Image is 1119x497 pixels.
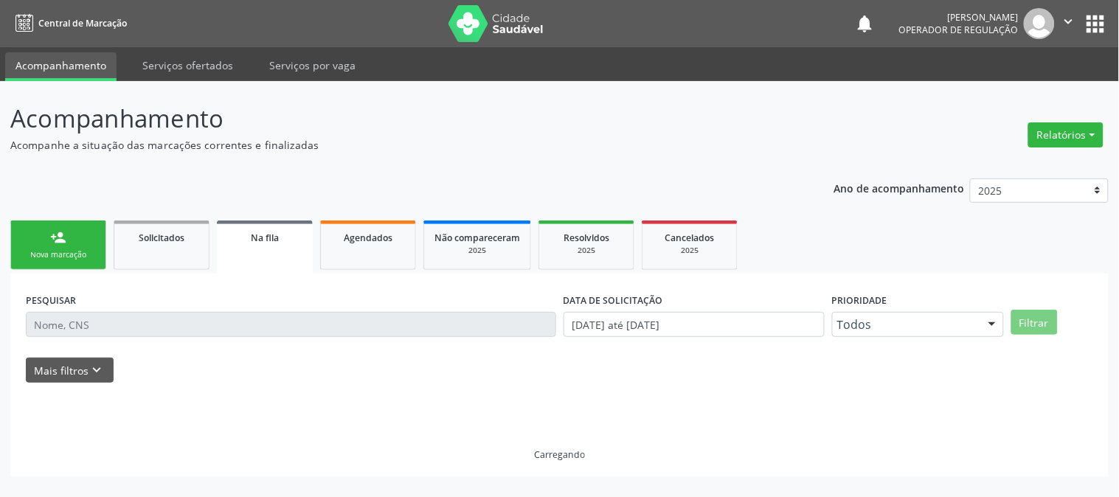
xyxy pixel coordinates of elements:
span: Agendados [344,232,392,244]
a: Serviços ofertados [132,52,243,78]
span: Não compareceram [434,232,520,244]
span: Central de Marcação [38,17,127,29]
div: [PERSON_NAME] [899,11,1019,24]
input: Selecione um intervalo [564,312,825,337]
span: Todos [837,317,974,332]
span: Resolvidos [564,232,609,244]
div: 2025 [550,245,623,256]
div: person_add [50,229,66,246]
button: notifications [855,13,876,34]
i:  [1061,13,1077,29]
a: Serviços por vaga [259,52,366,78]
button: apps [1083,11,1109,37]
a: Acompanhamento [5,52,117,81]
i: keyboard_arrow_down [89,362,105,378]
label: DATA DE SOLICITAÇÃO [564,289,663,312]
div: 2025 [434,245,520,256]
p: Ano de acompanhamento [834,178,965,197]
p: Acompanhe a situação das marcações correntes e finalizadas [10,137,779,153]
div: Carregando [534,448,585,461]
button: Relatórios [1028,122,1104,147]
button:  [1055,8,1083,39]
input: Nome, CNS [26,312,556,337]
span: Solicitados [139,232,184,244]
div: Nova marcação [21,249,95,260]
label: PESQUISAR [26,289,76,312]
a: Central de Marcação [10,11,127,35]
div: 2025 [653,245,727,256]
button: Filtrar [1011,310,1058,335]
span: Operador de regulação [899,24,1019,36]
span: Na fila [251,232,279,244]
button: Mais filtroskeyboard_arrow_down [26,358,114,383]
span: Cancelados [665,232,715,244]
img: img [1024,8,1055,39]
label: Prioridade [832,289,887,312]
p: Acompanhamento [10,100,779,137]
